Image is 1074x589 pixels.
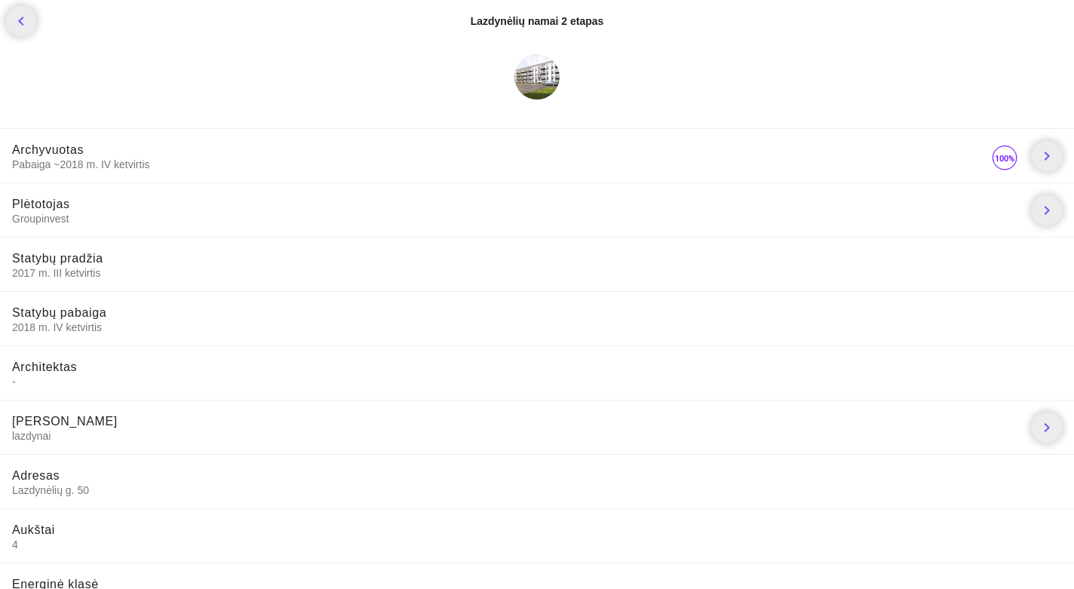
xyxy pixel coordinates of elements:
[12,523,55,536] span: Aukštai
[12,321,1062,334] span: 2018 m. IV ketvirtis
[12,375,1062,388] span: -
[990,143,1020,173] img: 100
[12,306,106,319] span: Statybų pabaiga
[1038,147,1056,165] i: chevron_right
[12,429,1020,443] span: lazdynai
[1032,141,1062,171] a: chevron_right
[12,483,1062,497] span: Lazdynėlių g. 50
[12,143,84,156] span: Archyvuotas
[12,360,77,373] span: Architektas
[12,212,1020,225] span: Groupinvest
[1038,419,1056,437] i: chevron_right
[1032,413,1062,443] a: chevron_right
[471,14,604,29] div: Lazdynėlių namai 2 etapas
[6,6,36,36] a: chevron_left
[1032,195,1062,225] a: chevron_right
[1038,201,1056,219] i: chevron_right
[12,469,60,482] span: Adresas
[12,158,990,171] span: Pabaiga ~2018 m. IV ketvirtis
[12,538,1062,551] span: 4
[12,198,70,210] span: Plėtotojas
[12,266,1062,280] span: 2017 m. III ketvirtis
[12,12,30,30] i: chevron_left
[12,252,103,265] span: Statybų pradžia
[12,415,118,428] span: [PERSON_NAME]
